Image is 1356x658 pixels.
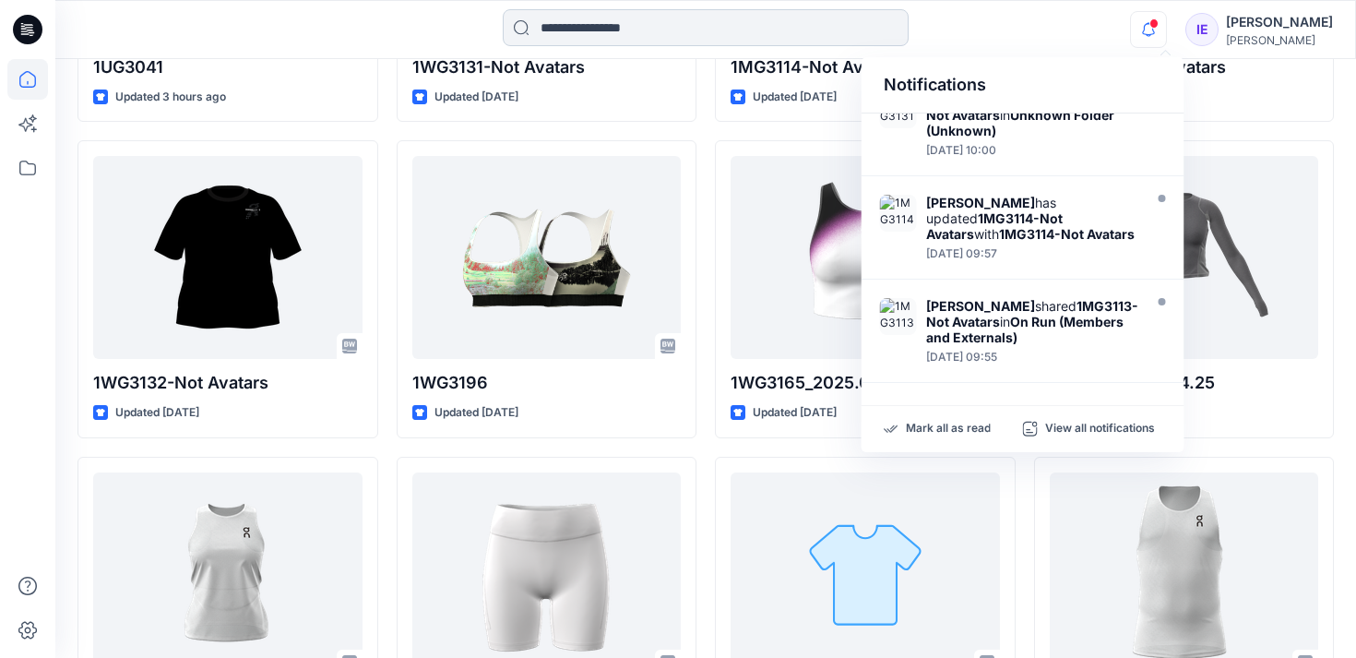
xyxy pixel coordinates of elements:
[731,370,1000,396] p: 1WG3165_2025.08.21
[926,247,1138,260] div: Friday, August 29, 2025 09:57
[862,57,1184,114] div: Notifications
[926,91,1140,138] div: shared in
[880,195,917,232] img: 1MG3114-Not Avatars
[93,370,363,396] p: 1WG3132-Not Avatars
[115,403,199,423] p: Updated [DATE]
[1185,13,1219,46] div: IE
[926,144,1140,157] div: Friday, August 29, 2025 10:00
[753,403,837,423] p: Updated [DATE]
[434,403,518,423] p: Updated [DATE]
[926,107,1114,138] strong: Unknown Folder (Unknown)
[412,54,682,80] p: 1WG3131-Not Avatars
[926,351,1138,364] div: Friday, August 29, 2025 09:55
[93,54,363,80] p: 1UG3041
[115,88,226,107] p: Updated 3 hours ago
[926,298,1035,314] strong: [PERSON_NAME]
[926,314,1124,345] strong: On Run (Members and Externals)
[906,421,991,437] p: Mark all as read
[1045,421,1155,437] p: View all notifications
[412,370,682,396] p: 1WG3196
[412,156,682,359] a: 1WG3196
[731,156,1000,359] a: 1WG3165_2025.08.21
[1226,11,1333,33] div: [PERSON_NAME]
[434,88,518,107] p: Updated [DATE]
[926,298,1138,345] div: shared in
[731,54,1000,80] p: 1MG3114-Not Avatars
[926,210,1063,242] strong: 1MG3114-Not Avatars
[880,298,917,335] img: 1MG3113- Not Avatars
[1226,33,1333,47] div: [PERSON_NAME]
[926,298,1138,329] strong: 1MG3113- Not Avatars
[926,195,1138,242] div: has updated with
[999,226,1135,242] strong: 1MG3114-Not Avatars
[926,195,1035,210] strong: [PERSON_NAME]
[753,88,837,107] p: Updated [DATE]
[93,156,363,359] a: 1WG3132-Not Avatars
